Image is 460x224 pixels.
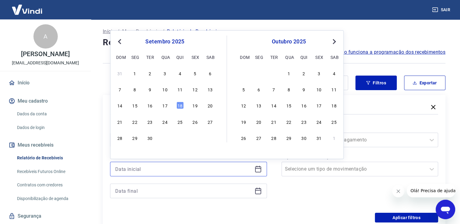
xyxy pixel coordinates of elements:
span: Saiba como funciona a programação dos recebimentos [320,49,445,56]
div: Choose segunda-feira, 1 de setembro de 2025 [131,70,139,77]
a: Segurança [7,209,84,223]
a: Contratos com credores [15,179,84,191]
a: Recebíveis Futuros Online [15,165,84,178]
div: Choose segunda-feira, 22 de setembro de 2025 [131,118,139,125]
div: Choose quinta-feira, 2 de outubro de 2025 [300,70,308,77]
button: Previous Month [116,38,123,45]
div: Choose sábado, 1 de novembro de 2025 [330,134,338,141]
div: Choose sábado, 20 de setembro de 2025 [206,102,214,109]
label: Forma de Pagamento [283,124,437,131]
div: dom [240,53,247,61]
div: Choose domingo, 28 de setembro de 2025 [116,134,123,141]
div: sex [315,53,323,61]
button: Next Month [330,38,338,45]
div: Choose sábado, 25 de outubro de 2025 [330,118,338,125]
a: Relatório de Recebíveis [15,152,84,164]
div: outubro 2025 [239,38,339,45]
div: Choose terça-feira, 21 de outubro de 2025 [270,118,277,125]
div: Choose quarta-feira, 8 de outubro de 2025 [285,86,292,93]
div: Choose segunda-feira, 27 de outubro de 2025 [255,134,262,141]
div: Choose segunda-feira, 8 de setembro de 2025 [131,86,139,93]
div: Choose sexta-feira, 26 de setembro de 2025 [191,118,199,125]
a: Dados da conta [15,108,84,120]
div: Choose quarta-feira, 29 de outubro de 2025 [285,134,292,141]
div: Choose quinta-feira, 9 de outubro de 2025 [300,86,308,93]
div: A [33,24,58,49]
div: ter [270,53,277,61]
button: Sair [431,4,453,15]
input: Data final [115,186,252,195]
span: Olá! Precisa de ajuda? [4,4,51,9]
div: Choose sexta-feira, 3 de outubro de 2025 [191,134,199,141]
div: Choose domingo, 31 de agosto de 2025 [116,70,123,77]
div: month 2025-10 [239,69,339,142]
div: qua [285,53,292,61]
div: Choose quarta-feira, 10 de setembro de 2025 [161,86,168,93]
div: Choose domingo, 28 de setembro de 2025 [240,70,247,77]
div: Choose terça-feira, 28 de outubro de 2025 [270,134,277,141]
div: Choose sexta-feira, 24 de outubro de 2025 [315,118,323,125]
div: Choose segunda-feira, 15 de setembro de 2025 [131,102,139,109]
div: Choose quarta-feira, 24 de setembro de 2025 [161,118,168,125]
div: Choose sábado, 13 de setembro de 2025 [206,86,214,93]
div: Choose domingo, 26 de outubro de 2025 [240,134,247,141]
div: Choose domingo, 5 de outubro de 2025 [240,86,247,93]
p: [PERSON_NAME] [21,51,70,57]
a: Disponibilização de agenda [15,192,84,205]
div: Choose domingo, 19 de outubro de 2025 [240,118,247,125]
p: / [117,28,119,35]
div: Choose quinta-feira, 2 de outubro de 2025 [176,134,184,141]
input: Data inicial [115,165,252,174]
div: Choose quarta-feira, 3 de setembro de 2025 [161,70,168,77]
div: Choose sexta-feira, 31 de outubro de 2025 [315,134,323,141]
p: / [162,28,164,35]
iframe: Fechar mensagem [392,185,404,197]
div: Choose sexta-feira, 12 de setembro de 2025 [191,86,199,93]
button: Aplicar filtros [375,213,438,222]
div: Choose quinta-feira, 4 de setembro de 2025 [176,70,184,77]
div: Choose sexta-feira, 3 de outubro de 2025 [315,70,323,77]
div: dom [116,53,123,61]
div: Choose sábado, 11 de outubro de 2025 [330,86,338,93]
div: seg [255,53,262,61]
div: Choose quinta-feira, 23 de outubro de 2025 [300,118,308,125]
div: qui [300,53,308,61]
button: Meu cadastro [7,94,84,108]
div: sab [330,53,338,61]
a: Início [7,76,84,90]
div: sex [191,53,199,61]
label: Tipo de Movimentação [283,153,437,161]
div: Choose quinta-feira, 30 de outubro de 2025 [300,134,308,141]
div: qua [161,53,168,61]
div: Choose terça-feira, 2 de setembro de 2025 [146,70,154,77]
div: Choose terça-feira, 30 de setembro de 2025 [270,70,277,77]
div: Choose segunda-feira, 29 de setembro de 2025 [255,70,262,77]
div: Choose domingo, 14 de setembro de 2025 [116,102,123,109]
div: Choose quinta-feira, 25 de setembro de 2025 [176,118,184,125]
button: Filtros [355,76,397,90]
div: Choose sábado, 18 de outubro de 2025 [330,102,338,109]
div: Choose sexta-feira, 10 de outubro de 2025 [315,86,323,93]
div: ter [146,53,154,61]
div: Choose quinta-feira, 11 de setembro de 2025 [176,86,184,93]
div: Choose quarta-feira, 1 de outubro de 2025 [161,134,168,141]
div: Choose terça-feira, 23 de setembro de 2025 [146,118,154,125]
iframe: Botão para abrir a janela de mensagens [436,200,455,219]
div: Choose quarta-feira, 17 de setembro de 2025 [161,102,168,109]
p: Relatório de Recebíveis [167,28,219,35]
div: Choose quarta-feira, 22 de outubro de 2025 [285,118,292,125]
p: [EMAIL_ADDRESS][DOMAIN_NAME] [12,60,79,66]
a: Início [103,28,115,35]
div: Choose sábado, 6 de setembro de 2025 [206,70,214,77]
div: Choose domingo, 7 de setembro de 2025 [116,86,123,93]
div: Choose terça-feira, 30 de setembro de 2025 [146,134,154,141]
div: Choose segunda-feira, 13 de outubro de 2025 [255,102,262,109]
div: Choose sábado, 4 de outubro de 2025 [206,134,214,141]
div: qui [176,53,184,61]
div: seg [131,53,139,61]
div: Choose segunda-feira, 20 de outubro de 2025 [255,118,262,125]
div: Choose sexta-feira, 5 de setembro de 2025 [191,70,199,77]
a: Meus Recebíveis [122,28,160,35]
div: Choose terça-feira, 14 de outubro de 2025 [270,102,277,109]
